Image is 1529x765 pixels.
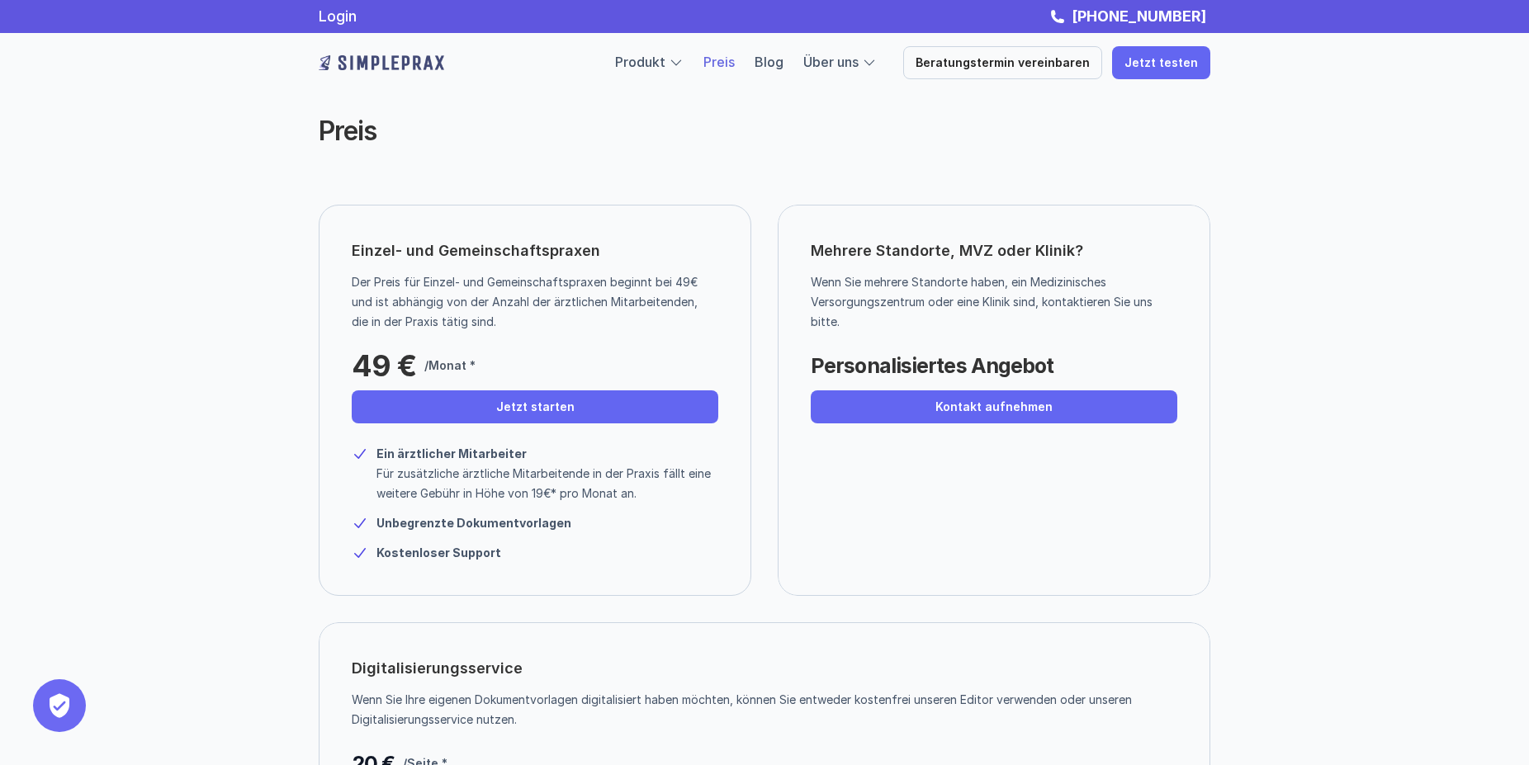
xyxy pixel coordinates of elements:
h2: Preis [319,116,938,147]
p: Kontakt aufnehmen [935,400,1053,414]
p: Mehrere Standorte, MVZ oder Klinik? [811,238,1177,264]
strong: Kostenloser Support [376,545,501,560]
p: Jetzt starten [496,400,575,414]
a: Über uns [803,54,859,70]
a: Produkt [615,54,665,70]
a: [PHONE_NUMBER] [1067,7,1210,25]
a: Preis [703,54,735,70]
p: Wenn Sie mehrere Standorte haben, ein Medizinisches Versorgungszentrum oder eine Klinik sind, kon... [811,272,1165,332]
a: Login [319,7,357,25]
strong: [PHONE_NUMBER] [1072,7,1206,25]
p: /Monat * [424,356,476,375]
p: Der Preis für Einzel- und Gemeinschaftspraxen beginnt bei 49€ und ist abhängig von der Anzahl der... [352,272,706,332]
p: 49 € [352,349,416,382]
a: Beratungstermin vereinbaren [903,46,1102,79]
a: Blog [755,54,783,70]
a: Jetzt testen [1112,46,1210,79]
strong: Unbegrenzte Dokumentvorlagen [376,516,571,530]
p: Jetzt testen [1124,56,1198,70]
p: Digitalisierungsservice [352,655,523,682]
p: Einzel- und Gemeinschaftspraxen [352,238,600,264]
a: Jetzt starten [352,390,718,423]
p: Personalisiertes Angebot [811,349,1053,382]
strong: Ein ärztlicher Mitarbeiter [376,446,527,460]
p: Für zusätzliche ärztliche Mitarbeitende in der Praxis fällt eine weitere Gebühr in Höhe von 19€* ... [376,464,718,503]
p: Beratungstermin vereinbaren [916,56,1090,70]
a: Kontakt aufnehmen [811,390,1177,423]
p: Wenn Sie Ihre eigenen Dokumentvorlagen digitalisiert haben möchten, können Sie entweder kostenfre... [352,690,1165,730]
